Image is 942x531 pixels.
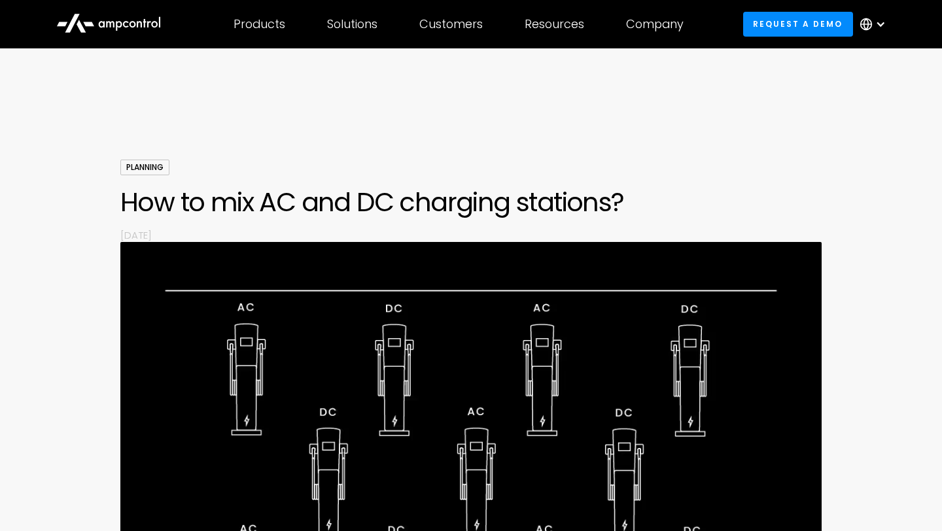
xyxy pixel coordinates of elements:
div: Products [234,17,285,31]
div: Solutions [327,17,377,31]
div: Company [626,17,684,31]
div: Planning [120,160,169,175]
div: Customers [419,17,483,31]
p: [DATE] [120,228,822,242]
div: Resources [525,17,584,31]
a: Request a demo [743,12,853,36]
h1: How to mix AC and DC charging stations? [120,186,822,218]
